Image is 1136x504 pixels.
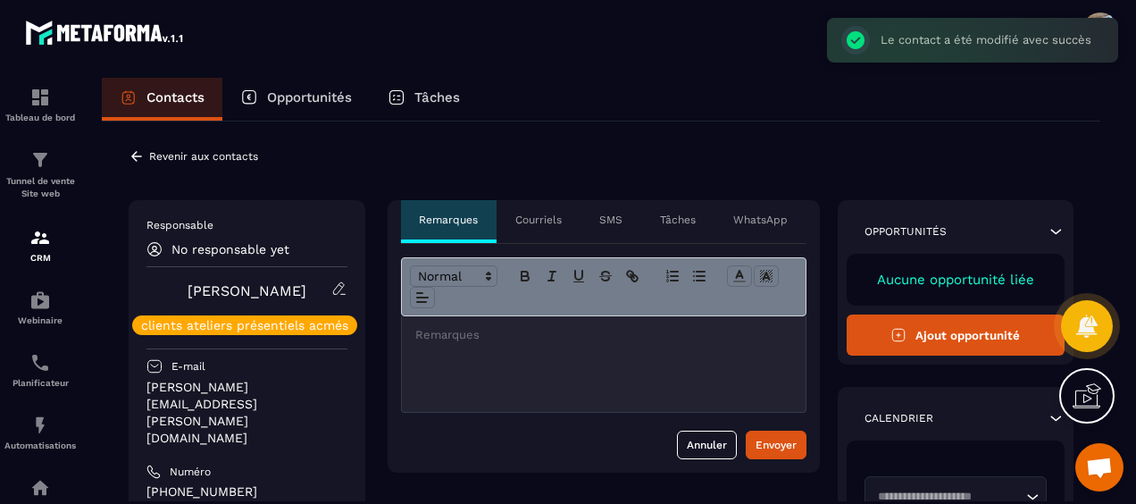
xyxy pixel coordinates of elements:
a: formationformationTableau de bord [4,73,76,136]
a: formationformationTunnel de vente Site web [4,136,76,214]
p: Calendrier [865,411,933,425]
p: [PERSON_NAME][EMAIL_ADDRESS][PERSON_NAME][DOMAIN_NAME] [146,379,347,447]
img: formation [29,149,51,171]
button: Annuler [677,431,737,459]
p: Remarques [419,213,478,227]
img: logo [25,16,186,48]
p: Courriels [515,213,562,227]
p: Contacts [146,89,205,105]
p: SMS [599,213,622,227]
a: schedulerschedulerPlanificateur [4,339,76,401]
p: [PHONE_NUMBER] [146,483,347,500]
p: Numéro [170,465,211,479]
img: automations [29,477,51,499]
p: Tunnel de vente Site web [4,175,76,200]
p: WhatsApp [733,213,788,227]
img: formation [29,87,51,108]
img: scheduler [29,352,51,374]
p: Tableau de bord [4,113,76,122]
a: formationformationCRM [4,214,76,276]
p: CRM [4,253,76,263]
p: Tâches [414,89,460,105]
p: clients ateliers présentiels acmés [141,319,348,332]
p: Automatisations [4,441,76,450]
p: Opportunités [267,89,352,105]
button: Envoyer [746,431,806,459]
p: Responsable [146,218,347,232]
a: automationsautomationsAutomatisations [4,401,76,464]
p: Tâches [660,213,696,227]
p: Aucune opportunité liée [865,272,1048,288]
button: Ajout opportunité [847,315,1065,356]
img: automations [29,415,51,436]
p: E-mail [171,359,205,374]
a: Contacts [102,78,222,121]
a: [PERSON_NAME] [188,282,306,299]
a: Opportunités [222,78,370,121]
p: Revenir aux contacts [149,150,258,163]
img: automations [29,290,51,311]
a: Tâches [370,78,478,121]
p: Opportunités [865,224,947,239]
p: Webinaire [4,315,76,325]
img: formation [29,227,51,248]
p: No responsable yet [171,242,289,256]
p: Planificateur [4,378,76,388]
div: Envoyer [756,436,797,454]
a: automationsautomationsWebinaire [4,276,76,339]
div: Ouvrir le chat [1075,443,1123,491]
